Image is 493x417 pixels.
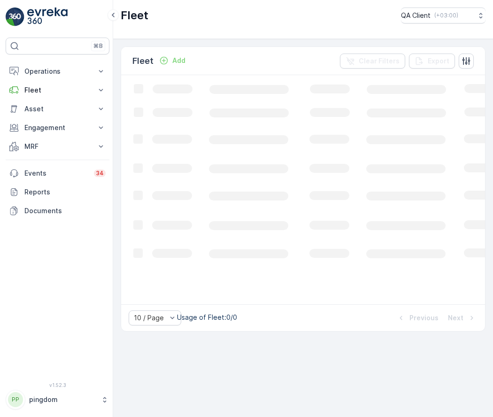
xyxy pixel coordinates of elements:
[29,395,96,404] p: pingdom
[177,313,237,322] p: Usage of Fleet : 0/0
[24,206,106,216] p: Documents
[428,56,449,66] p: Export
[96,170,104,177] p: 34
[24,104,91,114] p: Asset
[395,312,439,324] button: Previous
[172,56,185,65] p: Add
[6,8,24,26] img: logo
[434,12,458,19] p: ( +03:00 )
[93,42,103,50] p: ⌘B
[27,8,68,26] img: logo_light-DOdMpM7g.png
[447,312,478,324] button: Next
[24,142,91,151] p: MRF
[24,85,91,95] p: Fleet
[24,67,91,76] p: Operations
[6,100,109,118] button: Asset
[132,54,154,68] p: Fleet
[6,183,109,201] a: Reports
[6,118,109,137] button: Engagement
[6,137,109,156] button: MRF
[24,123,91,132] p: Engagement
[155,55,189,66] button: Add
[409,54,455,69] button: Export
[121,8,148,23] p: Fleet
[409,313,439,323] p: Previous
[24,187,106,197] p: Reports
[6,201,109,220] a: Documents
[6,81,109,100] button: Fleet
[340,54,405,69] button: Clear Filters
[6,382,109,388] span: v 1.52.3
[359,56,400,66] p: Clear Filters
[401,8,485,23] button: QA Client(+03:00)
[448,313,463,323] p: Next
[24,169,88,178] p: Events
[8,392,23,407] div: PP
[6,62,109,81] button: Operations
[6,164,109,183] a: Events34
[401,11,431,20] p: QA Client
[6,390,109,409] button: PPpingdom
